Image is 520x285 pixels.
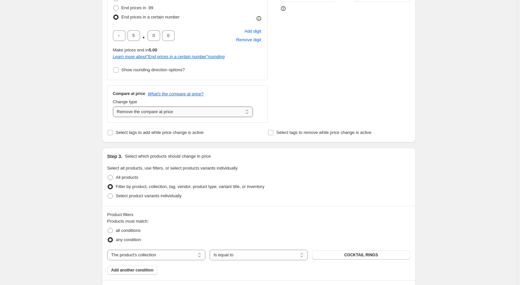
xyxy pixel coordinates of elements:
span: Remove digit [236,37,261,43]
a: Learn more about"End prices in a certain number"rounding [113,54,225,59]
span: End prices in .99 [121,5,154,10]
span: COCKTAIL RINGS [344,252,378,258]
button: Add another condition [107,266,157,275]
input: ﹡ [148,30,160,41]
span: Filter by product, collection, tag, vendor, product type, variant title, or inventory [116,184,264,189]
span: Change type [113,99,137,104]
span: All products [116,175,138,180]
span: Select product variants individually [116,193,182,198]
span: Make prices end in [113,47,157,52]
input: ﹡ [113,30,125,41]
button: Add placeholder [243,27,262,36]
input: ﹡ [127,30,140,41]
i: Learn more about " End prices in a certain number " rounding [113,54,225,59]
span: Add another condition [111,268,154,273]
span: Products must match: [107,219,149,224]
button: COCKTAIL RINGS [312,250,410,260]
input: ﹡ [162,30,175,41]
span: any condition [116,237,141,242]
span: all conditions [116,228,141,233]
b: 5.00 [149,47,157,52]
span: Select tags to remove while price change is active [276,130,371,135]
span: Select all products, use filters, or select products variants individually [107,166,238,171]
span: Show rounding direction options? [121,67,185,72]
p: Select which products should change in price [125,153,211,160]
h3: Compare at price [113,91,145,96]
span: . [142,30,146,41]
span: End prices in a certain number [121,15,180,19]
button: Remove placeholder [235,36,262,44]
span: Add digit [244,28,261,35]
button: What's the compare at price? [148,91,204,96]
div: Product filters [107,211,410,218]
span: Select tags to add while price change is active [116,130,204,135]
h2: Step 3. [107,153,122,160]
